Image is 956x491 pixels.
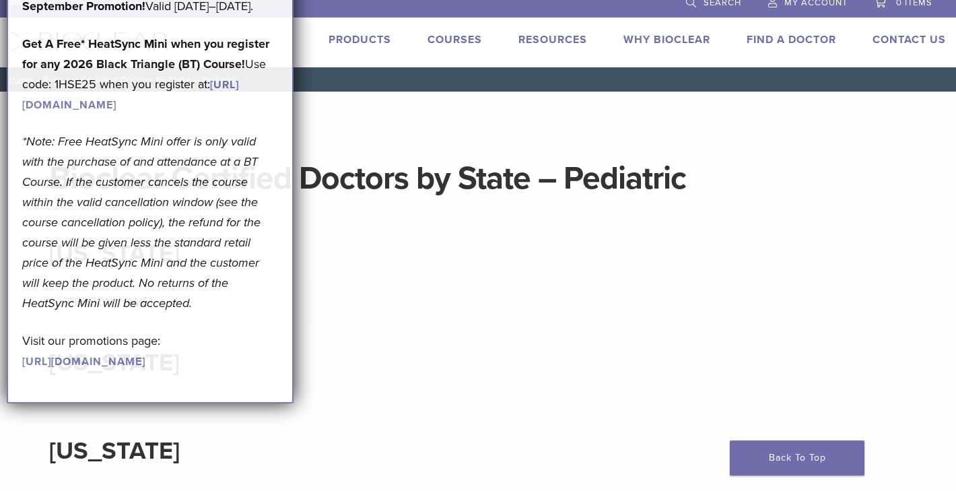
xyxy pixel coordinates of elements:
a: [URL][DOMAIN_NAME] [22,78,239,112]
a: Contact Us [873,33,946,46]
h2: [US_STATE] [49,435,907,467]
a: Resources [518,33,587,46]
a: Courses [428,33,482,46]
a: Products [329,33,391,46]
a: Find A Doctor [747,33,836,46]
h2: [US_STATE] [49,347,907,379]
p: Visit our promotions page: [22,331,278,371]
em: *Note: Free HeatSync Mini offer is only valid with the purchase of and attendance at a BT Course.... [22,134,261,310]
a: Home [5,75,34,84]
h1: Bioclear Certified Doctors by State – Pediatric [49,162,907,195]
p: Use code: 1HSE25 when you register at: [22,34,278,114]
a: [URL][DOMAIN_NAME] [22,355,145,368]
h2: [US_STATE] [49,238,907,270]
a: Back To Top [730,440,864,476]
strong: Get A Free* HeatSync Mini when you register for any 2026 Black Triangle (BT) Course! [22,36,269,71]
a: Why Bioclear [623,33,710,46]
